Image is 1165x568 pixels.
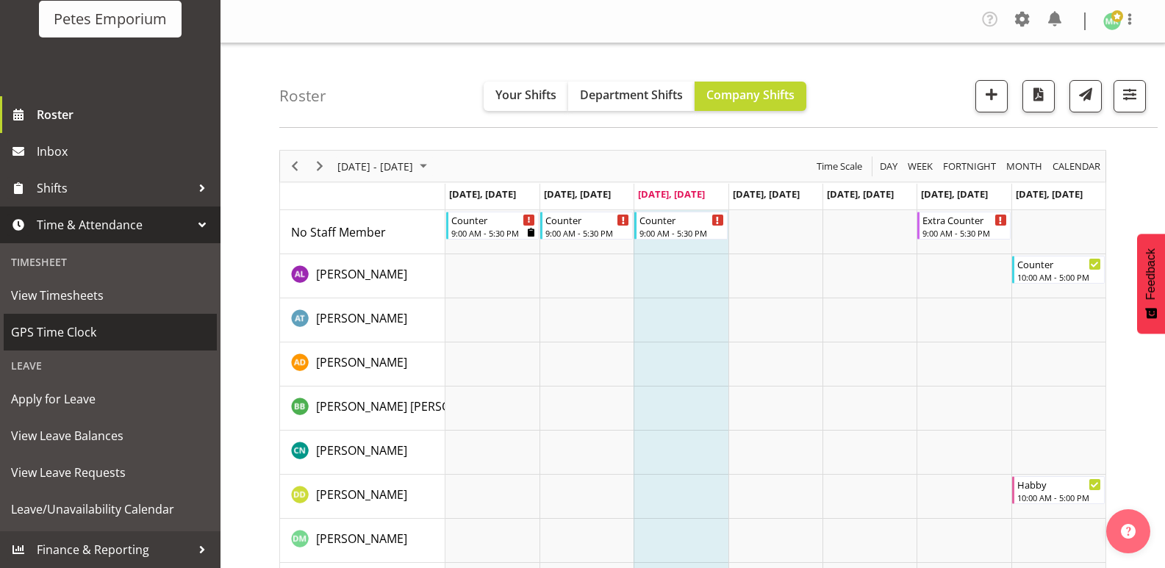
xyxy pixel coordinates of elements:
[878,157,899,176] span: Day
[1016,187,1083,201] span: [DATE], [DATE]
[280,431,445,475] td: Christine Neville resource
[878,157,900,176] button: Timeline Day
[316,310,407,326] span: [PERSON_NAME]
[11,498,209,520] span: Leave/Unavailability Calendar
[37,539,191,561] span: Finance & Reporting
[580,87,683,103] span: Department Shifts
[484,82,568,111] button: Your Shifts
[921,187,988,201] span: [DATE], [DATE]
[316,354,407,370] span: [PERSON_NAME]
[1144,248,1158,300] span: Feedback
[316,265,407,283] a: [PERSON_NAME]
[280,254,445,298] td: Abigail Lane resource
[11,388,209,410] span: Apply for Leave
[941,157,999,176] button: Fortnight
[335,157,434,176] button: September 01 - 07, 2025
[291,224,386,240] span: No Staff Member
[279,87,326,104] h4: Roster
[316,442,407,459] a: [PERSON_NAME]
[917,212,1010,240] div: No Staff Member"s event - Extra Counter Begin From Saturday, September 6, 2025 at 9:00:00 AM GMT+...
[451,212,535,227] div: Counter
[1050,157,1103,176] button: Month
[1004,157,1045,176] button: Timeline Month
[1017,477,1101,492] div: Habby
[1103,12,1121,30] img: melanie-richardson713.jpg
[942,157,997,176] span: Fortnight
[280,519,445,563] td: David McAuley resource
[1012,476,1105,504] div: Danielle Donselaar"s event - Habby Begin From Sunday, September 7, 2025 at 10:00:00 AM GMT+12:00 ...
[544,187,611,201] span: [DATE], [DATE]
[37,214,191,236] span: Time & Attendance
[1114,80,1146,112] button: Filter Shifts
[282,151,307,181] div: Previous
[446,212,539,240] div: No Staff Member"s event - Counter Begin From Monday, September 1, 2025 at 9:00:00 AM GMT+12:00 En...
[4,454,217,491] a: View Leave Requests
[1022,80,1055,112] button: Download a PDF of the roster according to the set date range.
[316,398,501,414] span: [PERSON_NAME] [PERSON_NAME]
[280,475,445,519] td: Danielle Donselaar resource
[638,187,705,201] span: [DATE], [DATE]
[922,227,1006,239] div: 9:00 AM - 5:30 PM
[316,266,407,282] span: [PERSON_NAME]
[280,210,445,254] td: No Staff Member resource
[4,277,217,314] a: View Timesheets
[1069,80,1102,112] button: Send a list of all shifts for the selected filtered period to all rostered employees.
[291,223,386,241] a: No Staff Member
[11,321,209,343] span: GPS Time Clock
[37,140,213,162] span: Inbox
[336,157,415,176] span: [DATE] - [DATE]
[11,425,209,447] span: View Leave Balances
[975,80,1008,112] button: Add a new shift
[37,104,213,126] span: Roster
[1121,524,1136,539] img: help-xxl-2.png
[11,284,209,306] span: View Timesheets
[316,309,407,327] a: [PERSON_NAME]
[4,491,217,528] a: Leave/Unavailability Calendar
[307,151,332,181] div: Next
[545,212,629,227] div: Counter
[316,486,407,503] a: [PERSON_NAME]
[695,82,806,111] button: Company Shifts
[11,461,209,483] span: View Leave Requests
[1017,271,1101,283] div: 10:00 AM - 5:00 PM
[827,187,894,201] span: [DATE], [DATE]
[316,398,501,415] a: [PERSON_NAME] [PERSON_NAME]
[4,350,217,381] div: Leave
[639,212,723,227] div: Counter
[545,227,629,239] div: 9:00 AM - 5:30 PM
[1051,157,1102,176] span: calendar
[449,187,516,201] span: [DATE], [DATE]
[568,82,695,111] button: Department Shifts
[54,8,167,30] div: Petes Emporium
[316,531,407,547] span: [PERSON_NAME]
[280,387,445,431] td: Beena Beena resource
[280,342,445,387] td: Amelia Denz resource
[1017,492,1101,503] div: 10:00 AM - 5:00 PM
[906,157,934,176] span: Week
[906,157,936,176] button: Timeline Week
[316,353,407,371] a: [PERSON_NAME]
[814,157,865,176] button: Time Scale
[639,227,723,239] div: 9:00 AM - 5:30 PM
[1005,157,1044,176] span: Month
[815,157,864,176] span: Time Scale
[733,187,800,201] span: [DATE], [DATE]
[316,530,407,547] a: [PERSON_NAME]
[4,381,217,417] a: Apply for Leave
[285,157,305,176] button: Previous
[1017,256,1101,271] div: Counter
[310,157,330,176] button: Next
[540,212,633,240] div: No Staff Member"s event - Counter Begin From Tuesday, September 2, 2025 at 9:00:00 AM GMT+12:00 E...
[495,87,556,103] span: Your Shifts
[4,247,217,277] div: Timesheet
[280,298,445,342] td: Alex-Micheal Taniwha resource
[706,87,795,103] span: Company Shifts
[451,227,535,239] div: 9:00 AM - 5:30 PM
[4,314,217,350] a: GPS Time Clock
[1137,234,1165,334] button: Feedback - Show survey
[37,177,191,199] span: Shifts
[1012,256,1105,284] div: Abigail Lane"s event - Counter Begin From Sunday, September 7, 2025 at 10:00:00 AM GMT+12:00 Ends...
[634,212,727,240] div: No Staff Member"s event - Counter Begin From Wednesday, September 3, 2025 at 9:00:00 AM GMT+12:00...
